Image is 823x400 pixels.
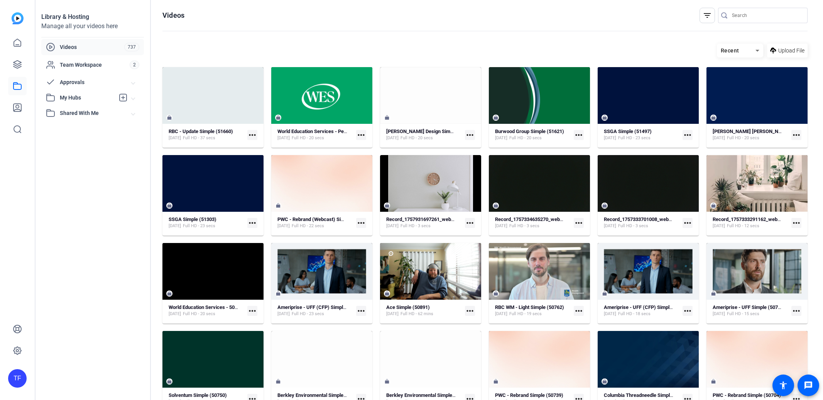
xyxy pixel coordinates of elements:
[130,61,139,69] span: 2
[41,12,144,22] div: Library & Hosting
[277,311,290,317] span: [DATE]
[169,392,227,398] strong: Solventum Simple (50750)
[41,74,144,90] mat-expansion-panel-header: Approvals
[509,135,542,141] span: Full HD - 20 secs
[604,216,678,222] strong: Record_1757333701008_webcam
[401,223,431,229] span: Full HD - 3 secs
[277,223,290,229] span: [DATE]
[495,128,571,141] a: Burwood Group Simple (51621)[DATE]Full HD - 20 secs
[495,304,571,317] a: RBC WM - Light Simple (50762)[DATE]Full HD - 19 secs
[60,43,124,51] span: Videos
[277,128,353,141] a: World Education Services - Peer Perspective Simple (51652)[DATE]Full HD - 20 secs
[60,61,130,69] span: Team Workspace
[604,392,691,398] strong: Columbia Threadneedle Simple (50716)
[465,306,475,316] mat-icon: more_horiz
[356,218,366,228] mat-icon: more_horiz
[386,128,475,134] strong: [PERSON_NAME] Design Simple (51623)
[713,216,787,222] strong: Record_1757333291162_webcam
[277,216,353,229] a: PWC - Rebrand (Webcast) Simple (51327)[DATE]Full HD - 22 secs
[703,11,712,20] mat-icon: filter_list
[767,44,808,57] button: Upload File
[713,128,788,141] a: [PERSON_NAME] [PERSON_NAME] (New) Simple (51427)[DATE]Full HD - 20 secs
[292,223,324,229] span: Full HD - 22 secs
[292,311,324,317] span: Full HD - 23 secs
[574,306,584,316] mat-icon: more_horiz
[41,90,144,105] mat-expansion-panel-header: My Hubs
[386,216,461,222] strong: Record_1757931697261_webcam
[247,218,257,228] mat-icon: more_horiz
[169,216,244,229] a: SSGA Simple (51303)[DATE]Full HD - 23 secs
[386,304,430,310] strong: Ace Simple (50891)
[727,223,759,229] span: Full HD - 12 secs
[713,223,725,229] span: [DATE]
[401,135,433,141] span: Full HD - 20 secs
[386,216,462,229] a: Record_1757931697261_webcam[DATE]Full HD - 3 secs
[495,304,564,310] strong: RBC WM - Light Simple (50762)
[60,78,132,86] span: Approvals
[169,128,233,134] strong: RBC - Update Simple (51660)
[401,311,433,317] span: Full HD - 62 mins
[169,311,181,317] span: [DATE]
[247,130,257,140] mat-icon: more_horiz
[386,128,462,141] a: [PERSON_NAME] Design Simple (51623)[DATE]Full HD - 20 secs
[804,381,813,390] mat-icon: message
[277,304,353,317] a: Ameriprise - UFF (CFP) Simple (50953)[DATE]Full HD - 23 secs
[465,218,475,228] mat-icon: more_horiz
[169,128,244,141] a: RBC - Update Simple (51660)[DATE]Full HD - 37 secs
[574,130,584,140] mat-icon: more_horiz
[683,306,693,316] mat-icon: more_horiz
[386,392,471,398] strong: Berkley Environmental Simple (50746)
[495,392,563,398] strong: PWC - Rebrand Simple (50739)
[495,216,571,229] a: Record_1757334635270_webcam[DATE]Full HD - 3 secs
[604,216,679,229] a: Record_1757333701008_webcam[DATE]Full HD - 3 secs
[604,128,652,134] strong: SSGA Simple (51497)
[604,304,679,317] a: Ameriprise - UFF (CFP) Simple (50759)[DATE]Full HD - 18 secs
[386,223,399,229] span: [DATE]
[495,311,507,317] span: [DATE]
[791,130,801,140] mat-icon: more_horiz
[277,135,290,141] span: [DATE]
[386,135,399,141] span: [DATE]
[169,216,216,222] strong: SSGA Simple (51303)
[183,135,215,141] span: Full HD - 37 secs
[386,311,399,317] span: [DATE]
[683,218,693,228] mat-icon: more_horiz
[713,304,785,310] strong: Ameriprise - UFF Simple (50758)
[495,216,570,222] strong: Record_1757334635270_webcam
[713,311,725,317] span: [DATE]
[509,223,539,229] span: Full HD - 3 secs
[604,128,679,141] a: SSGA Simple (51497)[DATE]Full HD - 23 secs
[356,306,366,316] mat-icon: more_horiz
[183,223,215,229] span: Full HD - 23 secs
[713,135,725,141] span: [DATE]
[618,311,651,317] span: Full HD - 18 secs
[618,223,648,229] span: Full HD - 3 secs
[386,304,462,317] a: Ace Simple (50891)[DATE]Full HD - 62 mins
[169,304,244,317] a: World Education Services - 50 Years Simple (51089)[DATE]Full HD - 20 secs
[41,105,144,121] mat-expansion-panel-header: Shared With Me
[713,304,788,317] a: Ameriprise - UFF Simple (50758)[DATE]Full HD - 15 secs
[277,216,370,222] strong: PWC - Rebrand (Webcast) Simple (51327)
[604,135,616,141] span: [DATE]
[277,392,362,398] strong: Berkley Environmental Simple (50747)
[41,22,144,31] div: Manage all your videos here
[495,135,507,141] span: [DATE]
[779,381,788,390] mat-icon: accessibility
[162,11,184,20] h1: Videos
[169,304,284,310] strong: World Education Services - 50 Years Simple (51089)
[713,392,781,398] strong: PWC - Rebrand Simple (50704)
[60,109,132,117] span: Shared With Me
[124,43,139,51] span: 737
[292,135,324,141] span: Full HD - 20 secs
[791,306,801,316] mat-icon: more_horiz
[277,304,364,310] strong: Ameriprise - UFF (CFP) Simple (50953)
[356,130,366,140] mat-icon: more_horiz
[727,135,759,141] span: Full HD - 20 secs
[713,216,788,229] a: Record_1757333291162_webcam[DATE]Full HD - 12 secs
[604,223,616,229] span: [DATE]
[778,47,804,55] span: Upload File
[618,135,651,141] span: Full HD - 23 secs
[495,223,507,229] span: [DATE]
[732,11,801,20] input: Search
[683,130,693,140] mat-icon: more_horiz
